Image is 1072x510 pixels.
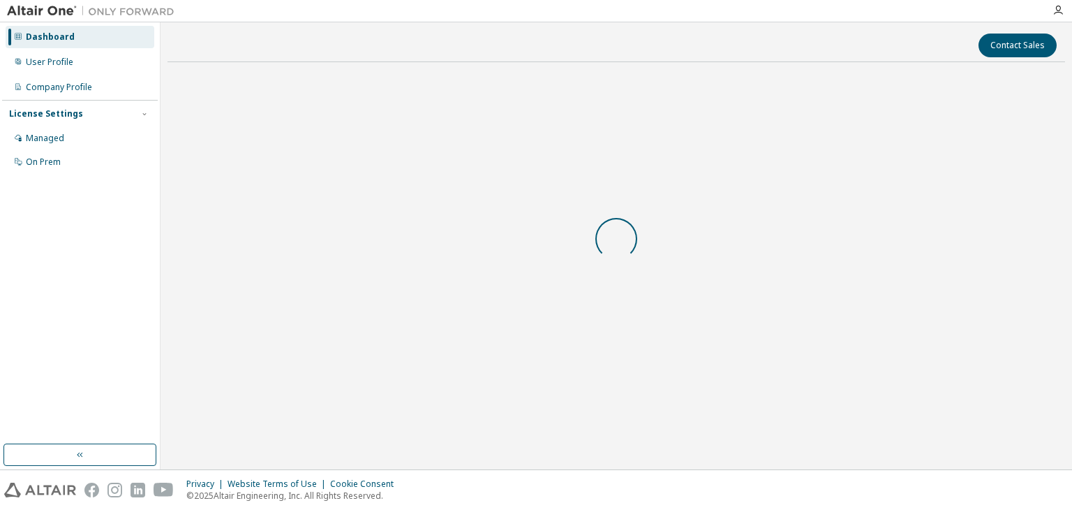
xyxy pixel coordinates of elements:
[7,4,181,18] img: Altair One
[978,34,1057,57] button: Contact Sales
[26,156,61,168] div: On Prem
[84,483,99,497] img: facebook.svg
[9,108,83,119] div: License Settings
[26,57,73,68] div: User Profile
[228,479,330,490] div: Website Terms of Use
[154,483,174,497] img: youtube.svg
[26,133,64,144] div: Managed
[131,483,145,497] img: linkedin.svg
[330,479,402,490] div: Cookie Consent
[4,483,76,497] img: altair_logo.svg
[26,82,92,93] div: Company Profile
[107,483,122,497] img: instagram.svg
[26,31,75,43] div: Dashboard
[186,490,402,502] p: © 2025 Altair Engineering, Inc. All Rights Reserved.
[186,479,228,490] div: Privacy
